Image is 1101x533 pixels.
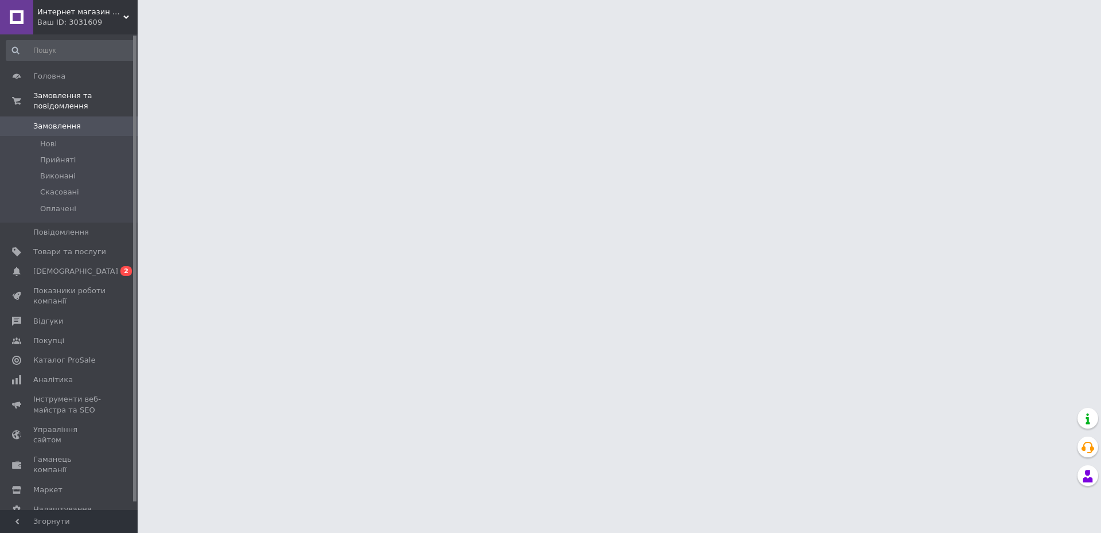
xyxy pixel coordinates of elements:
[40,187,79,197] span: Скасовані
[37,17,138,28] div: Ваш ID: 3031609
[40,171,76,181] span: Виконані
[33,355,95,365] span: Каталог ProSale
[33,394,106,415] span: Інструменти веб-майстра та SEO
[33,375,73,385] span: Аналітика
[33,121,81,131] span: Замовлення
[33,91,138,111] span: Замовлення та повідомлення
[33,454,106,475] span: Гаманець компанії
[40,204,76,214] span: Оплачені
[33,266,118,277] span: [DEMOGRAPHIC_DATA]
[33,247,106,257] span: Товари та послуги
[40,139,57,149] span: Нові
[40,155,76,165] span: Прийняті
[33,425,106,445] span: Управління сайтом
[33,227,89,238] span: Повідомлення
[33,336,64,346] span: Покупці
[33,316,63,326] span: Відгуки
[33,71,65,81] span: Головна
[37,7,123,17] span: Интернет магазин Сетевой
[33,286,106,306] span: Показники роботи компанії
[6,40,135,61] input: Пошук
[120,266,132,276] span: 2
[33,485,63,495] span: Маркет
[33,504,92,515] span: Налаштування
